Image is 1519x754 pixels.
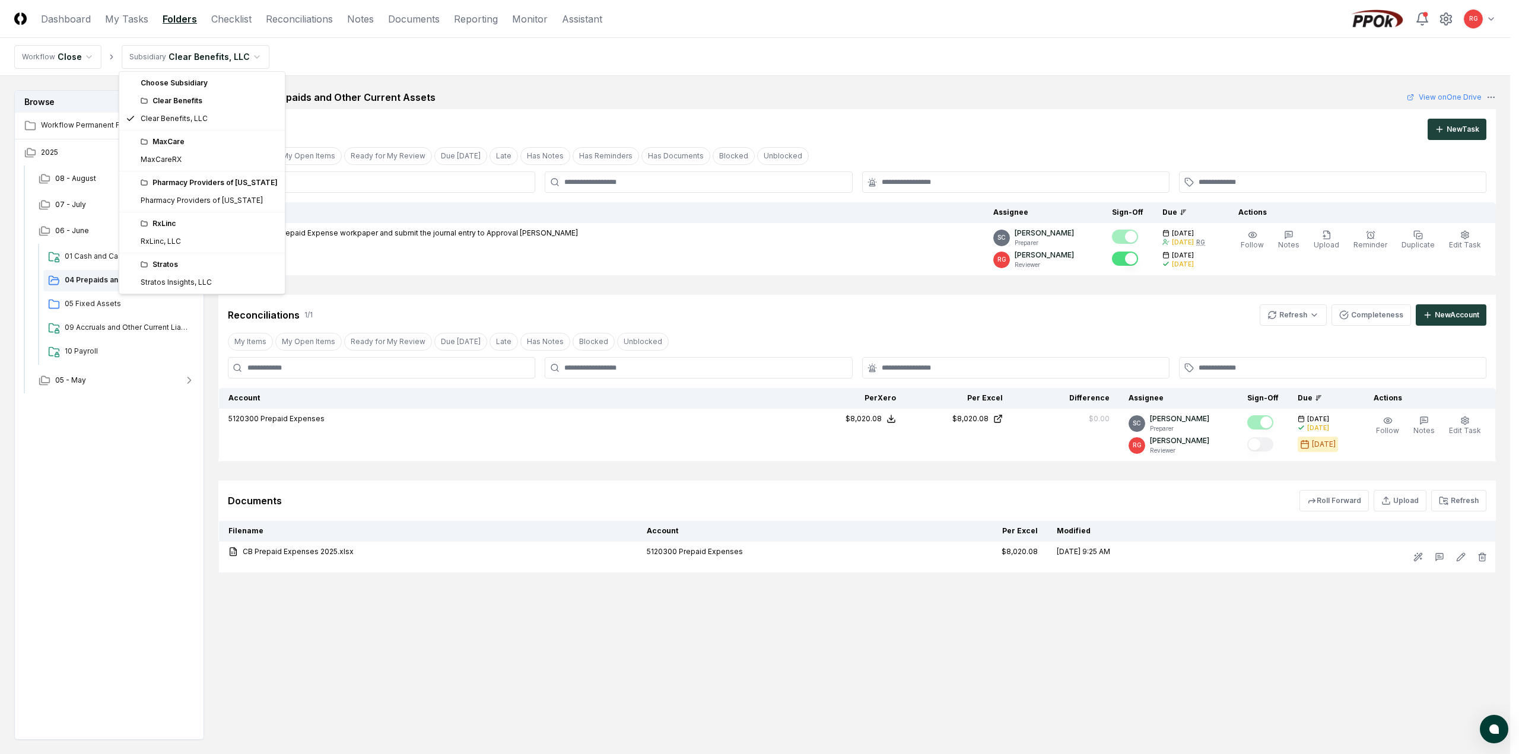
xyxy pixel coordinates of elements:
[141,177,278,188] div: Pharmacy Providers of [US_STATE]
[141,113,208,124] div: Clear Benefits, LLC
[141,218,278,229] div: RxLinc
[141,195,263,206] div: Pharmacy Providers of [US_STATE]
[141,277,212,288] div: Stratos Insights, LLC
[141,259,278,270] div: Stratos
[141,96,278,106] div: Clear Benefits
[141,154,182,165] div: MaxCareRX
[122,74,282,92] div: Choose Subsidiary
[141,136,278,147] div: MaxCare
[141,236,181,247] div: RxLinc, LLC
